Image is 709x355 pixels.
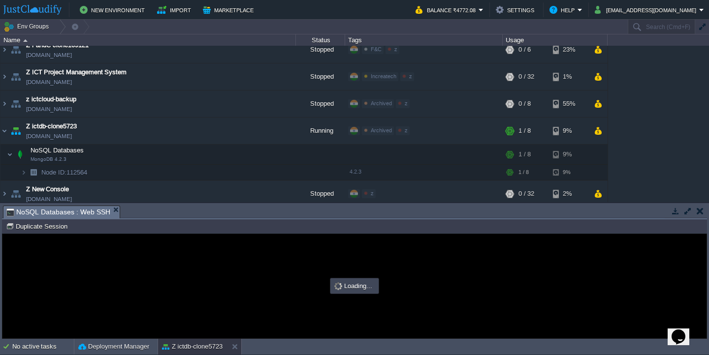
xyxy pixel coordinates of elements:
[26,77,72,87] a: [DOMAIN_NAME]
[296,63,345,90] div: Stopped
[21,165,27,180] img: AMDAwAAAACH5BAEAAAAALAAAAAABAAEAAAICRAEAOw==
[27,165,40,180] img: AMDAwAAAACH5BAEAAAAALAAAAAABAAEAAAICRAEAOw==
[30,147,85,154] a: NoSQL DatabasesMongoDB 4.2.3
[553,63,585,90] div: 1%
[553,165,585,180] div: 9%
[350,169,361,175] span: 4.2.3
[496,4,537,16] button: Settings
[394,46,397,52] span: z
[549,4,578,16] button: Help
[0,118,8,144] img: AMDAwAAAACH5BAEAAAAALAAAAAABAAEAAAICRAEAOw==
[371,46,382,52] span: F&C
[26,94,76,104] a: z ictcloud-backup
[162,342,223,352] button: Z ictdb-clone5723
[0,90,8,117] img: AMDAwAAAACH5BAEAAAAALAAAAAABAAEAAAICRAEAOw==
[23,39,28,42] img: AMDAwAAAACH5BAEAAAAALAAAAAABAAEAAAICRAEAOw==
[518,63,534,90] div: 0 / 32
[0,63,8,90] img: AMDAwAAAACH5BAEAAAAALAAAAAABAAEAAAICRAEAOw==
[409,73,412,79] span: z
[553,36,585,63] div: 23%
[296,118,345,144] div: Running
[3,5,62,15] img: JustCloudify
[553,180,585,207] div: 2%
[518,36,531,63] div: 0 / 6
[503,34,607,46] div: Usage
[518,180,534,207] div: 0 / 32
[7,145,13,164] img: AMDAwAAAACH5BAEAAAAALAAAAAABAAEAAAICRAEAOw==
[371,73,396,79] span: Increatech
[157,4,194,16] button: Import
[296,34,345,46] div: Status
[40,168,89,177] span: 112564
[9,118,23,144] img: AMDAwAAAACH5BAEAAAAALAAAAAABAAEAAAICRAEAOw==
[416,4,479,16] button: Balance ₹4772.08
[26,131,72,141] span: [DOMAIN_NAME]
[26,104,72,114] a: [DOMAIN_NAME]
[405,100,408,106] span: z
[0,180,8,207] img: AMDAwAAAACH5BAEAAAAALAAAAAABAAEAAAICRAEAOw==
[80,4,148,16] button: New Environment
[30,146,85,154] span: NoSQL Databases
[371,100,392,106] span: Archived
[331,279,378,293] div: Loading...
[346,34,502,46] div: Tags
[26,194,72,204] a: [DOMAIN_NAME]
[518,118,531,144] div: 1 / 8
[1,34,295,46] div: Name
[6,206,110,218] span: NoSQL Databases : Web SSH
[26,67,127,77] a: Z ICT Project Management System
[296,180,345,207] div: Stopped
[203,4,257,16] button: Marketplace
[518,165,529,180] div: 1 / 8
[41,169,66,176] span: Node ID:
[296,36,345,63] div: Stopped
[371,127,392,133] span: Archived
[40,168,89,177] a: Node ID:112564
[371,190,374,196] span: z
[668,316,699,345] iframe: chat widget
[13,145,27,164] img: AMDAwAAAACH5BAEAAAAALAAAAAABAAEAAAICRAEAOw==
[0,36,8,63] img: AMDAwAAAACH5BAEAAAAALAAAAAABAAEAAAICRAEAOw==
[9,63,23,90] img: AMDAwAAAACH5BAEAAAAALAAAAAABAAEAAAICRAEAOw==
[12,339,74,355] div: No active tasks
[26,184,69,194] a: Z New Console
[31,156,66,162] span: MongoDB 4.2.3
[553,145,585,164] div: 9%
[518,145,531,164] div: 1 / 8
[9,90,23,117] img: AMDAwAAAACH5BAEAAAAALAAAAAABAAEAAAICRAEAOw==
[553,118,585,144] div: 9%
[26,50,72,60] span: [DOMAIN_NAME]
[405,127,408,133] span: z
[595,4,699,16] button: [EMAIL_ADDRESS][DOMAIN_NAME]
[9,180,23,207] img: AMDAwAAAACH5BAEAAAAALAAAAAABAAEAAAICRAEAOw==
[3,20,52,33] button: Env Groups
[518,90,531,117] div: 0 / 8
[296,90,345,117] div: Stopped
[9,36,23,63] img: AMDAwAAAACH5BAEAAAAALAAAAAABAAEAAAICRAEAOw==
[553,90,585,117] div: 55%
[78,342,149,352] button: Deployment Manager
[26,121,77,131] a: Z ictdb-clone5723
[6,222,70,231] button: Duplicate Session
